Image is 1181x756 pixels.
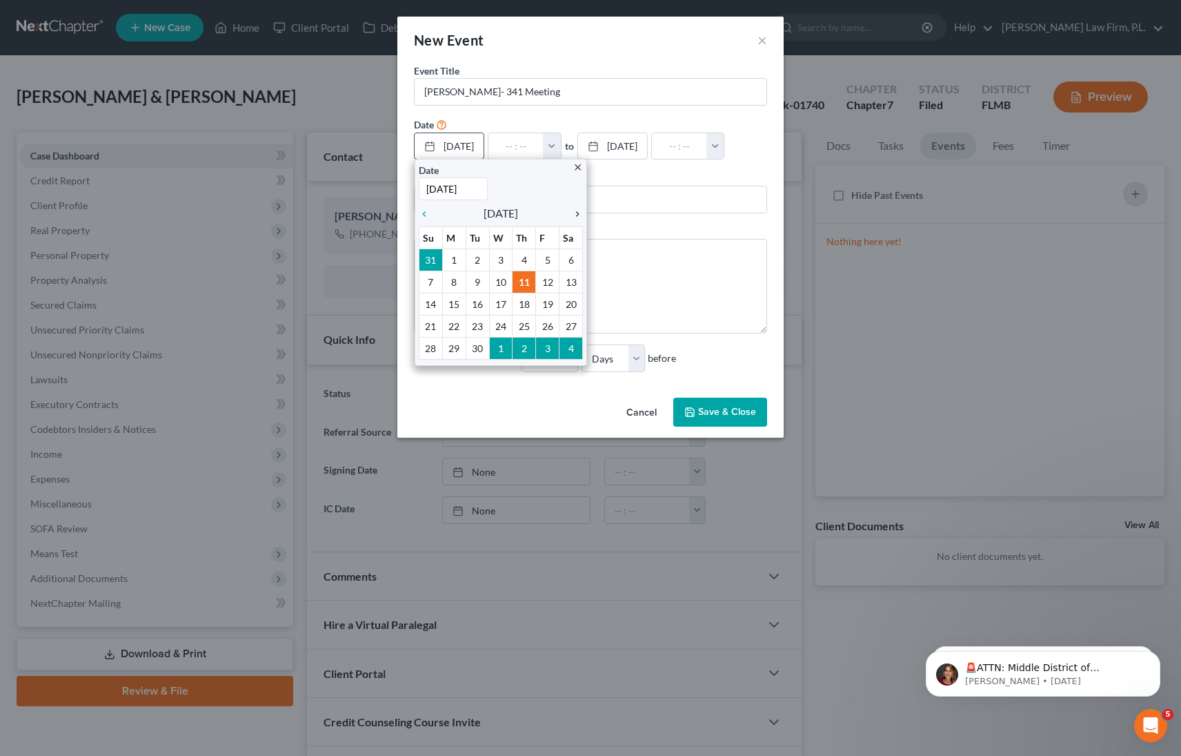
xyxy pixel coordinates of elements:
[615,399,668,427] button: Cancel
[489,271,513,293] td: 10
[536,249,559,271] td: 5
[513,227,536,249] th: Th
[466,271,489,293] td: 9
[559,338,583,360] td: 4
[466,316,489,338] td: 23
[489,338,513,360] td: 1
[488,133,544,159] input: -- : --
[442,293,466,316] td: 15
[414,32,484,48] span: New Event
[419,293,443,316] td: 14
[513,293,536,316] td: 18
[573,159,583,175] a: close
[419,227,443,249] th: Su
[466,293,489,316] td: 16
[536,227,559,249] th: F
[484,205,518,222] span: [DATE]
[578,133,647,159] a: [DATE]
[536,293,559,316] td: 19
[419,271,443,293] td: 7
[419,163,439,177] label: Date
[513,316,536,338] td: 25
[415,79,766,105] input: Enter event name...
[536,338,559,360] td: 3
[489,227,513,249] th: W
[414,65,459,77] span: Event Title
[414,117,434,132] label: Date
[414,171,477,186] label: Event Location
[414,224,464,239] label: Description
[442,249,466,271] td: 1
[466,338,489,360] td: 30
[415,133,484,159] a: [DATE]
[565,205,583,222] a: chevron_right
[442,338,466,360] td: 29
[513,271,536,293] td: 11
[419,205,437,222] a: chevron_left
[559,249,583,271] td: 6
[573,162,583,173] i: close
[419,209,437,220] i: chevron_left
[419,316,443,338] td: 21
[419,338,443,360] td: 28
[419,249,443,271] td: 31
[489,249,513,271] td: 3
[652,133,707,159] input: -- : --
[559,293,583,316] td: 20
[419,177,488,200] input: 1/1/2013
[536,316,559,338] td: 26
[559,227,583,249] th: Sa
[442,316,466,338] td: 22
[565,209,583,220] i: chevron_right
[489,293,513,316] td: 17
[513,249,536,271] td: 4
[559,271,583,293] td: 13
[1134,709,1167,742] iframe: Intercom live chat
[415,186,766,213] input: Enter location...
[648,351,676,365] span: before
[442,227,466,249] th: M
[559,316,583,338] td: 27
[489,316,513,338] td: 24
[673,398,767,427] button: Save & Close
[442,271,466,293] td: 8
[565,139,574,153] label: to
[757,32,767,48] button: ×
[905,622,1181,719] iframe: Intercom notifications message
[466,227,489,249] th: Tu
[513,338,536,360] td: 2
[466,249,489,271] td: 2
[1162,709,1173,720] span: 5
[536,271,559,293] td: 12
